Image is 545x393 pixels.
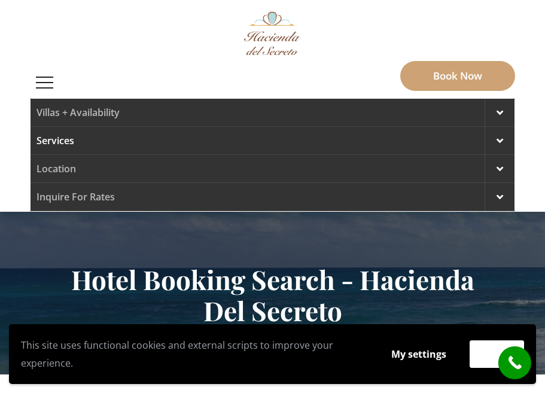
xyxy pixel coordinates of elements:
a: Services [31,127,514,154]
a: Villas + Availability [31,99,514,126]
img: Awesome Logo [244,11,301,55]
button: Accept [470,340,524,368]
a: call [498,346,531,379]
a: Inquire for Rates [31,183,514,211]
a: Location [31,155,514,182]
h2: Hotel Booking Search - Hacienda Del Secreto [66,264,479,326]
i: call [501,349,528,376]
button: My settings [380,340,458,368]
a: Book Now [400,61,515,91]
p: This site uses functional cookies and external scripts to improve your experience. [21,336,368,372]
